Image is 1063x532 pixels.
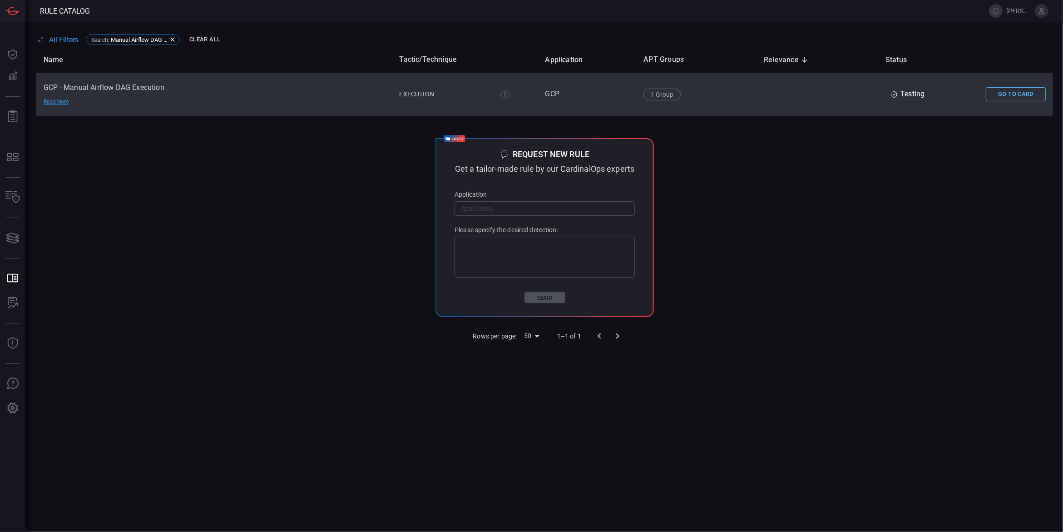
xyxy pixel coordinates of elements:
div: 50 [520,329,542,343]
span: All Filters [49,35,79,44]
button: Inventory [2,187,24,209]
button: MITRE - Detection Posture [2,146,24,168]
span: Rule Catalog [40,7,90,15]
span: [PERSON_NAME].nsonga [1006,7,1031,15]
span: Application [545,55,595,65]
p: Rows per page: [473,332,517,341]
span: Manual Airflow DAG Execution [111,36,168,43]
button: Go To Card [986,87,1046,101]
p: Application [455,191,635,198]
span: Relevance [764,55,811,65]
button: Ask Us A Question [2,373,24,395]
th: APT Groups [636,47,756,73]
div: 1 [500,90,509,99]
div: 1 Group [643,89,680,100]
button: Dashboard [2,44,24,65]
button: Threat Intelligence [2,333,24,354]
th: Tactic/Technique [392,47,538,73]
span: expert [452,134,463,143]
span: Search : [91,37,109,43]
button: ALERT ANALYSIS [2,292,24,314]
button: Clear All [187,33,222,47]
div: Read More [44,99,107,106]
button: Cards [2,227,24,249]
button: Reports [2,106,24,128]
input: Application [455,200,635,217]
button: Rule Catalog [2,268,24,289]
td: GCP [538,73,637,116]
button: All Filters [36,35,79,44]
div: Testing [885,89,930,100]
button: Detections [2,65,24,87]
p: Please specify the desired detection: [455,227,635,233]
span: Name [44,55,75,65]
div: Search:Manual Airflow DAG Execution [86,34,180,45]
td: GCP - Manual Airflow DAG Execution [36,73,392,116]
button: Preferences [2,398,24,419]
span: Status [885,55,919,65]
div: Request new rule [513,150,589,159]
div: Get a tailor-made rule by our CardinalOps experts [455,165,635,173]
p: 1–1 of 1 [557,332,581,341]
div: Execution [400,89,490,99]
